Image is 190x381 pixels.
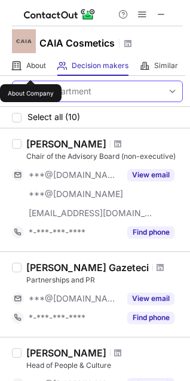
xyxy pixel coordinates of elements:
h1: CAIA Cosmetics [39,36,115,50]
span: Decision makers [72,61,128,70]
div: [PERSON_NAME] [26,138,106,150]
button: Reveal Button [127,293,174,305]
div: Partnerships and PR [26,275,183,285]
div: Chair of the Advisory Board (non-executive) [26,151,183,162]
span: ***@[DOMAIN_NAME] [29,189,123,199]
button: Reveal Button [127,226,174,238]
span: Similar [154,61,178,70]
span: ***@[DOMAIN_NAME] [29,170,120,180]
div: [PERSON_NAME] Gazeteci [26,262,149,274]
div: Head of People & Culture [26,360,183,371]
span: [EMAIL_ADDRESS][DOMAIN_NAME] [29,208,153,219]
button: Reveal Button [127,169,174,181]
div: Select department [19,85,91,97]
button: Reveal Button [127,312,174,324]
img: ContactOut v5.3.10 [24,7,96,21]
div: [PERSON_NAME] [26,347,106,359]
span: ***@[DOMAIN_NAME] [29,293,120,304]
span: Select all (10) [27,112,80,122]
img: f10a2c944bcec0a7023eebd57a960b97 [12,29,36,53]
span: About [26,61,46,70]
